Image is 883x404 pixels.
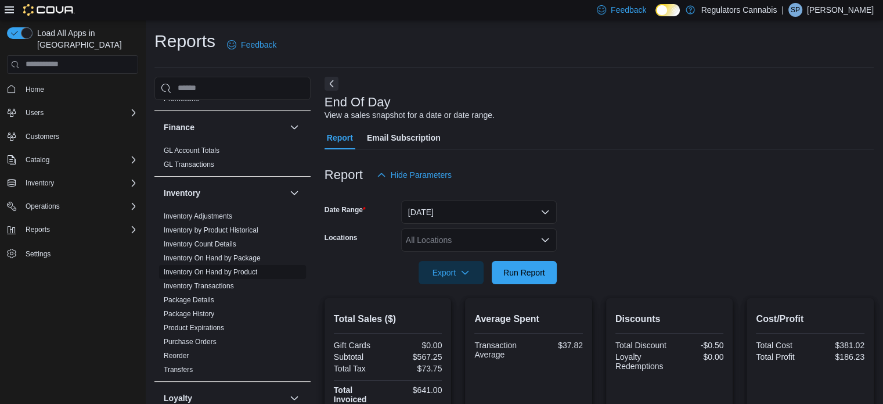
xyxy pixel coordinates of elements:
div: $0.00 [672,352,723,362]
button: Users [21,106,48,120]
button: Settings [2,245,143,262]
div: Sarah Pentz [788,3,802,17]
nav: Complex example [7,76,138,292]
button: Export [419,261,484,284]
button: Hide Parameters [372,163,456,187]
a: Package History [164,310,214,318]
span: Run Report [503,267,545,278]
button: Loyalty [164,392,285,404]
a: Home [21,83,49,96]
label: Date Range [325,205,366,214]
span: Inventory Count Details [164,239,236,249]
div: Loyalty Redemptions [615,352,667,371]
p: Regulators Cannabis [701,3,777,17]
span: Users [26,108,44,117]
button: Reports [21,223,55,237]
p: | [781,3,784,17]
span: Operations [21,199,138,213]
div: $37.82 [531,341,583,350]
span: GL Account Totals [164,146,219,155]
a: Customers [21,130,64,144]
a: Reorder [164,352,189,360]
div: Subtotal [334,352,385,362]
span: Package History [164,309,214,319]
a: Inventory Adjustments [164,212,232,220]
a: GL Account Totals [164,146,219,155]
div: Finance [154,144,311,176]
a: Purchase Orders [164,338,217,346]
span: Settings [21,246,138,260]
span: Inventory Transactions [164,281,234,291]
a: Inventory Transactions [164,282,234,290]
span: Email Subscription [367,126,441,149]
div: Total Profit [756,352,808,362]
button: Inventory [164,187,285,199]
button: Run Report [492,261,557,284]
a: Promotions [164,95,199,103]
button: Users [2,105,143,121]
span: Reports [26,225,50,234]
div: $73.75 [390,364,442,373]
button: Catalog [2,152,143,168]
a: Inventory Count Details [164,240,236,248]
button: Inventory [21,176,59,190]
button: Home [2,81,143,98]
button: Catalog [21,153,54,167]
div: Inventory [154,209,311,381]
div: Total Discount [615,341,667,350]
span: Hide Parameters [391,169,452,181]
span: Inventory by Product Historical [164,226,258,235]
button: Finance [164,121,285,133]
a: GL Transactions [164,160,214,169]
span: Home [26,85,44,94]
h2: Discounts [615,312,724,326]
span: Reports [21,223,138,237]
a: Inventory On Hand by Package [164,254,261,262]
a: Transfers [164,366,193,374]
button: Inventory [287,186,301,200]
button: Next [325,77,338,91]
div: $567.25 [390,352,442,362]
a: Product Expirations [164,324,224,332]
div: -$0.50 [672,341,723,350]
button: Reports [2,221,143,238]
h3: Loyalty [164,392,192,404]
div: Gift Cards [334,341,385,350]
span: Settings [26,249,51,259]
button: Open list of options [540,235,550,245]
div: $641.00 [390,385,442,395]
span: Customers [26,132,59,141]
div: $0.00 [390,341,442,350]
div: Total Tax [334,364,385,373]
span: Inventory On Hand by Product [164,267,257,277]
button: Operations [2,198,143,214]
button: Customers [2,128,143,145]
strong: Total Invoiced [334,385,367,404]
span: Export [426,261,477,284]
span: Users [21,106,138,120]
h3: End Of Day [325,95,391,109]
input: Dark Mode [655,4,680,16]
a: Feedback [222,33,281,56]
span: Report [327,126,353,149]
span: Product Expirations [164,323,224,333]
h2: Cost/Profit [756,312,864,326]
h3: Report [325,168,363,182]
span: Inventory [26,178,54,188]
span: Catalog [26,155,49,165]
span: Customers [21,129,138,144]
span: Operations [26,202,60,211]
span: SP [791,3,800,17]
button: Inventory [2,175,143,191]
span: GL Transactions [164,160,214,169]
a: Package Details [164,296,214,304]
h1: Reports [154,30,215,53]
p: [PERSON_NAME] [807,3,874,17]
span: Home [21,82,138,96]
span: Feedback [241,39,276,51]
span: Inventory Adjustments [164,212,232,221]
h3: Inventory [164,187,200,199]
h2: Total Sales ($) [334,312,442,326]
